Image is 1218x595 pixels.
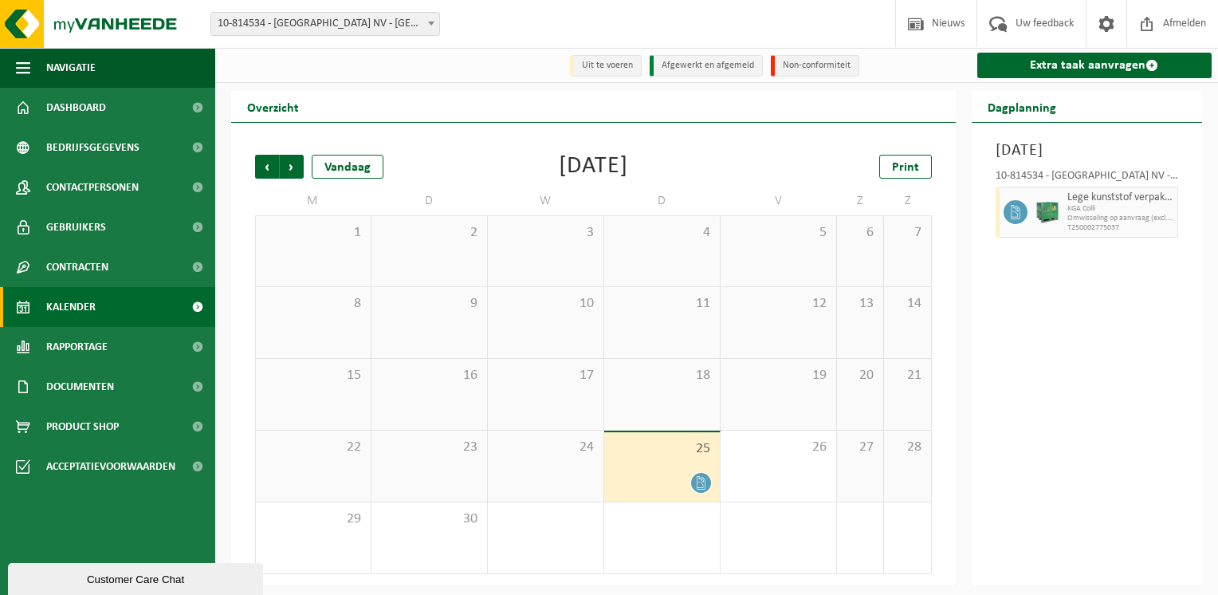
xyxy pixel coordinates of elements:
a: Print [879,155,932,179]
span: 9 [379,295,479,313]
span: 1 [264,224,363,242]
span: Print [892,161,919,174]
li: Afgewerkt en afgemeld [650,55,763,77]
span: Product Shop [46,407,119,447]
div: 10-814534 - [GEOGRAPHIC_DATA] NV - [GEOGRAPHIC_DATA] [996,171,1179,187]
span: 14 [892,295,922,313]
span: 19 [729,367,828,384]
span: 2 [379,224,479,242]
span: 6 [845,224,875,242]
span: 10-814534 - ROELANDT NV - LOKEREN [211,13,439,35]
img: PB-HB-1400-HPE-GN-01 [1035,200,1059,224]
span: 17 [496,367,595,384]
span: 13 [845,295,875,313]
span: 23 [379,439,479,456]
div: [DATE] [559,155,628,179]
span: Vorige [255,155,279,179]
span: 22 [264,439,363,456]
span: 16 [379,367,479,384]
li: Non-conformiteit [771,55,859,77]
td: D [604,187,721,215]
span: 5 [729,224,828,242]
td: M [255,187,371,215]
span: 18 [612,367,712,384]
span: 26 [729,439,828,456]
span: 30 [379,510,479,528]
span: Bedrijfsgegevens [46,128,139,167]
span: 11 [612,295,712,313]
h2: Overzicht [231,91,315,122]
span: 20 [845,367,875,384]
span: 8 [264,295,363,313]
span: 29 [264,510,363,528]
span: KGA Colli [1067,204,1174,214]
iframe: chat widget [8,560,266,595]
span: Acceptatievoorwaarden [46,447,175,487]
span: Volgende [280,155,304,179]
span: Omwisseling op aanvraag (excl. voorrijkost) [1067,214,1174,223]
span: Rapportage [46,327,108,367]
td: W [488,187,604,215]
span: Contracten [46,247,108,287]
span: 7 [892,224,922,242]
a: Extra taak aanvragen [977,53,1212,78]
span: 28 [892,439,922,456]
span: Dashboard [46,88,106,128]
span: 25 [612,440,712,458]
span: Kalender [46,287,96,327]
div: Vandaag [312,155,383,179]
span: 27 [845,439,875,456]
span: 4 [612,224,712,242]
td: Z [884,187,931,215]
span: Contactpersonen [46,167,139,207]
span: 3 [496,224,595,242]
span: 15 [264,367,363,384]
span: 10 [496,295,595,313]
td: Z [837,187,884,215]
span: 10-814534 - ROELANDT NV - LOKEREN [210,12,440,36]
h2: Dagplanning [972,91,1072,122]
span: 12 [729,295,828,313]
td: V [721,187,837,215]
span: 21 [892,367,922,384]
h3: [DATE] [996,139,1179,163]
span: 24 [496,439,595,456]
span: Gebruikers [46,207,106,247]
td: D [371,187,488,215]
span: Navigatie [46,48,96,88]
li: Uit te voeren [570,55,642,77]
span: Lege kunststof verpakkingen van gevaarlijke stoffen [1067,191,1174,204]
span: T250002775037 [1067,223,1174,233]
span: Documenten [46,367,114,407]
